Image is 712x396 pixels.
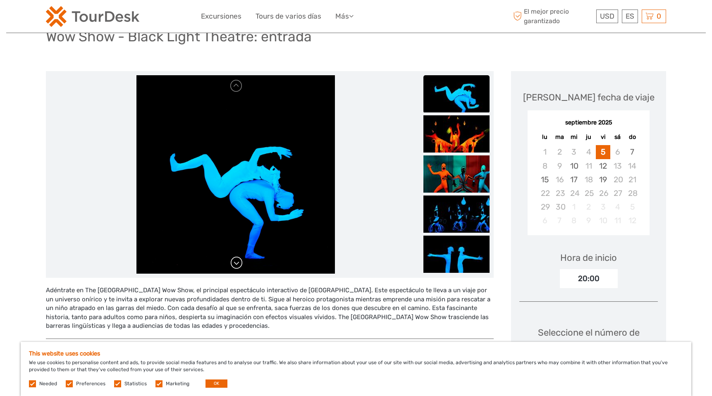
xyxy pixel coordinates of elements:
label: Statistics [124,380,147,387]
div: Not available domingo, 12 de octubre de 2025 [625,214,639,227]
div: Not available lunes, 8 de septiembre de 2025 [538,159,552,173]
div: vi [596,131,610,143]
h1: Wow Show - Black Light Theatre: entrada [46,28,312,45]
div: Not available lunes, 1 de septiembre de 2025 [538,145,552,159]
div: Choose lunes, 15 de septiembre de 2025 [538,173,552,186]
div: Choose miércoles, 10 de septiembre de 2025 [567,159,581,173]
img: be66329b7e5246c2ab336257ebfbd912_slider_thumbnail.jpg [423,115,490,153]
div: Not available sábado, 6 de septiembre de 2025 [610,145,625,159]
div: [PERSON_NAME] fecha de viaje [523,91,655,104]
div: Seleccione el número de participantes [519,326,658,364]
img: e29878b0415d4ab7993938b5e3b53255_slider_thumbnail.jpg [423,196,490,233]
div: ES [622,10,638,23]
div: Not available domingo, 21 de septiembre de 2025 [625,173,639,186]
h5: This website uses cookies [29,350,683,357]
div: Choose domingo, 7 de septiembre de 2025 [625,145,639,159]
div: mi [567,131,581,143]
div: Choose viernes, 5 de septiembre de 2025 [596,145,610,159]
div: ma [552,131,567,143]
div: Not available miércoles, 3 de septiembre de 2025 [567,145,581,159]
div: Adéntrate en The [GEOGRAPHIC_DATA] Wow Show, el principal espectáculo interactivo de [GEOGRAPHIC_... [46,286,494,330]
div: Not available sábado, 13 de septiembre de 2025 [610,159,625,173]
img: 2254-3441b4b5-4e5f-4d00-b396-31f1d84a6ebf_logo_small.png [46,6,139,27]
div: month 2025-09 [530,145,647,227]
div: Not available domingo, 28 de septiembre de 2025 [625,186,639,200]
div: Not available miércoles, 8 de octubre de 2025 [567,214,581,227]
div: Not available miércoles, 1 de octubre de 2025 [567,200,581,214]
div: Not available jueves, 4 de septiembre de 2025 [581,145,596,159]
div: Choose viernes, 19 de septiembre de 2025 [596,173,610,186]
div: Not available sábado, 11 de octubre de 2025 [610,214,625,227]
div: 20:00 [560,269,618,288]
button: Open LiveChat chat widget [95,13,105,23]
div: Not available viernes, 3 de octubre de 2025 [596,200,610,214]
button: OK [205,379,227,388]
div: lu [538,131,552,143]
div: Not available viernes, 26 de septiembre de 2025 [596,186,610,200]
div: Not available martes, 2 de septiembre de 2025 [552,145,567,159]
span: 0 [655,12,662,20]
div: Not available jueves, 18 de septiembre de 2025 [581,173,596,186]
div: Not available miércoles, 24 de septiembre de 2025 [567,186,581,200]
p: We're away right now. Please check back later! [12,14,93,21]
div: Not available lunes, 29 de septiembre de 2025 [538,200,552,214]
div: Hora de inicio [560,251,617,264]
div: We use cookies to personalise content and ads, to provide social media features and to analyse ou... [21,342,691,396]
div: Not available sábado, 27 de septiembre de 2025 [610,186,625,200]
img: 8d06efa273214d7a9ed1ba01adba1fb7_slider_thumbnail.jpg [423,236,490,273]
div: Not available domingo, 14 de septiembre de 2025 [625,159,639,173]
span: El mejor precio garantizado [511,7,594,25]
div: Not available martes, 9 de septiembre de 2025 [552,159,567,173]
div: Not available jueves, 25 de septiembre de 2025 [581,186,596,200]
div: Not available sábado, 4 de octubre de 2025 [610,200,625,214]
div: Not available sábado, 20 de septiembre de 2025 [610,173,625,186]
div: Not available martes, 16 de septiembre de 2025 [552,173,567,186]
div: Choose miércoles, 17 de septiembre de 2025 [567,173,581,186]
span: USD [600,12,614,20]
a: Más [335,10,354,22]
div: do [625,131,639,143]
label: Preferences [76,380,105,387]
div: Not available lunes, 22 de septiembre de 2025 [538,186,552,200]
img: f69045e8b4bb4f4dbf5eb4f1260e31d4_slider_thumbnail.jpg [423,75,490,112]
div: Not available viernes, 10 de octubre de 2025 [596,214,610,227]
div: septiembre 2025 [528,119,650,127]
div: Not available martes, 30 de septiembre de 2025 [552,200,567,214]
div: Not available martes, 23 de septiembre de 2025 [552,186,567,200]
div: Not available jueves, 2 de octubre de 2025 [581,200,596,214]
div: Not available jueves, 9 de octubre de 2025 [581,214,596,227]
a: Tours de varios días [256,10,321,22]
div: Not available domingo, 5 de octubre de 2025 [625,200,639,214]
div: Not available jueves, 11 de septiembre de 2025 [581,159,596,173]
div: sá [610,131,625,143]
div: Choose viernes, 12 de septiembre de 2025 [596,159,610,173]
div: Not available martes, 7 de octubre de 2025 [552,214,567,227]
label: Needed [39,380,57,387]
img: 0a03f45c79504c7da2948fb2806d0152_slider_thumbnail.jpg [423,155,490,193]
div: ju [581,131,596,143]
a: Excursiones [201,10,241,22]
img: f69045e8b4bb4f4dbf5eb4f1260e31d4_main_slider.jpg [136,75,335,274]
label: Marketing [166,380,189,387]
div: Not available lunes, 6 de octubre de 2025 [538,214,552,227]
